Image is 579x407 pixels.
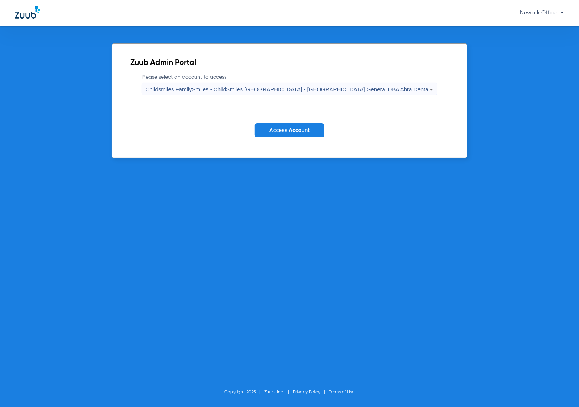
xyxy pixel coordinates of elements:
[146,86,430,92] span: Childsmiles FamilySmiles - ChildSmiles [GEOGRAPHIC_DATA] - [GEOGRAPHIC_DATA] General DBA Abra Dental
[255,123,324,138] button: Access Account
[225,388,265,396] li: Copyright 2025
[520,10,564,16] span: Newark Office
[269,127,310,133] span: Access Account
[265,388,293,396] li: Zuub, Inc.
[329,390,355,394] a: Terms of Use
[130,59,449,67] h2: Zuub Admin Portal
[293,390,321,394] a: Privacy Policy
[142,73,438,95] label: Please select an account to access
[15,6,40,19] img: Zuub Logo
[542,371,579,407] iframe: Chat Widget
